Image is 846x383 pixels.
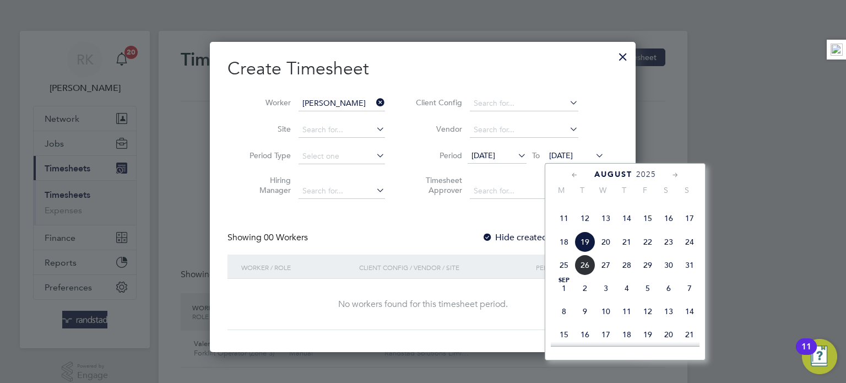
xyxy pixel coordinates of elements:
span: 16 [574,324,595,345]
span: 20 [595,231,616,252]
span: 16 [658,208,679,229]
label: Vendor [413,124,462,134]
span: 26 [574,255,595,276]
button: Open Resource Center, 11 new notifications [802,339,837,374]
span: 15 [554,324,574,345]
span: 29 [637,255,658,276]
span: Sep [554,278,574,283]
label: Site [241,124,291,134]
span: 2025 [636,170,656,179]
label: Timesheet Approver [413,175,462,195]
span: 11 [616,301,637,322]
span: 20 [658,324,679,345]
span: 21 [616,231,637,252]
div: Worker / Role [238,255,356,280]
span: 14 [679,301,700,322]
span: 7 [679,278,700,299]
span: 3 [595,278,616,299]
input: Select one [299,149,385,164]
span: 14 [616,208,637,229]
span: S [676,185,697,195]
span: 12 [574,208,595,229]
label: Worker [241,98,291,107]
span: 25 [554,255,574,276]
span: T [572,185,593,195]
span: 13 [595,208,616,229]
span: 15 [637,208,658,229]
span: M [551,185,572,195]
span: 21 [679,324,700,345]
span: 17 [595,324,616,345]
span: 30 [658,255,679,276]
span: T [614,185,634,195]
span: 5 [637,278,658,299]
span: [DATE] [471,150,495,160]
input: Search for... [470,184,578,199]
span: 11 [554,208,574,229]
label: Period [413,150,462,160]
span: 24 [679,231,700,252]
span: 31 [679,255,700,276]
span: 18 [554,231,574,252]
span: 19 [574,231,595,252]
div: No workers found for this timesheet period. [238,299,607,310]
span: 23 [658,231,679,252]
input: Search for... [299,184,385,199]
span: 4 [616,278,637,299]
span: 27 [595,255,616,276]
input: Search for... [299,122,385,138]
span: 1 [554,278,574,299]
label: Hiring Manager [241,175,291,195]
label: Period Type [241,150,291,160]
span: 22 [637,231,658,252]
span: To [529,148,543,163]
span: 00 Workers [264,232,308,243]
span: 8 [554,301,574,322]
span: S [655,185,676,195]
input: Search for... [299,96,385,111]
span: 13 [658,301,679,322]
span: F [634,185,655,195]
span: 18 [616,324,637,345]
input: Search for... [470,122,578,138]
span: 12 [637,301,658,322]
label: Client Config [413,98,462,107]
span: 6 [658,278,679,299]
span: 2 [574,278,595,299]
span: 9 [574,301,595,322]
div: Period [533,255,607,280]
span: 17 [679,208,700,229]
input: Search for... [470,96,578,111]
span: 19 [637,324,658,345]
span: August [594,170,632,179]
span: [DATE] [549,150,573,160]
div: 11 [801,347,811,361]
label: Hide created timesheets [482,232,594,243]
span: 28 [616,255,637,276]
h2: Create Timesheet [227,57,618,80]
span: 10 [595,301,616,322]
div: Showing [227,232,310,244]
div: Client Config / Vendor / Site [356,255,533,280]
span: W [593,185,614,195]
